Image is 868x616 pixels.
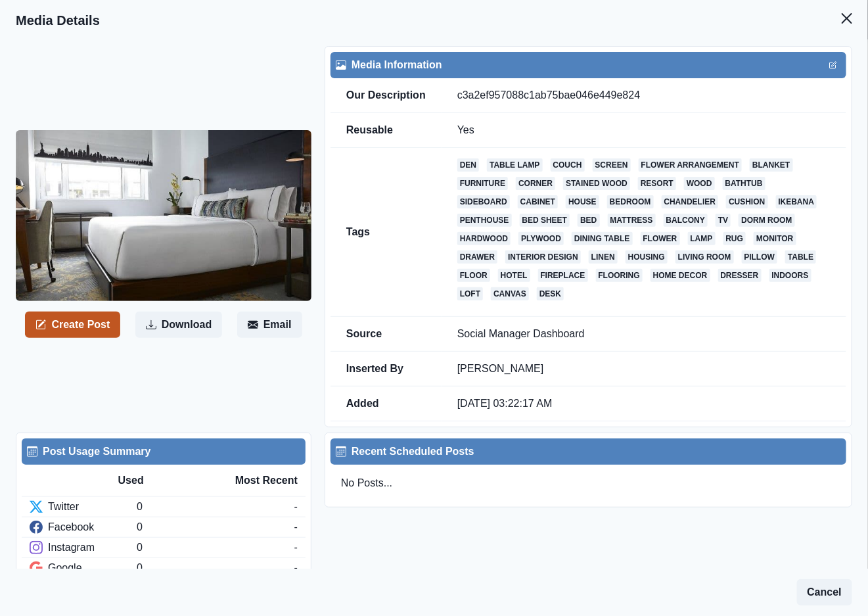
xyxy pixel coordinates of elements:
a: drawer [457,250,497,264]
div: Most Recent [208,473,298,488]
button: Create Post [25,312,120,338]
a: hotel [498,269,530,282]
button: Download [135,312,222,338]
div: - [294,540,298,556]
div: Instagram [30,540,137,556]
a: mattress [608,214,656,227]
a: fireplace [538,269,588,282]
p: Social Manager Dashboard [457,327,831,341]
td: Tags [331,148,442,317]
a: flooring [596,269,643,282]
td: [DATE] 03:22:17 AM [442,387,846,421]
div: - [294,499,298,515]
td: Our Description [331,78,442,113]
div: Facebook [30,519,137,535]
a: cabinet [518,195,558,208]
a: chandelier [662,195,719,208]
a: table lamp [487,158,542,172]
a: house [566,195,599,208]
a: flower arrangement [639,158,742,172]
td: Added [331,387,442,421]
a: linen [589,250,618,264]
a: monitor [754,232,796,245]
div: Google [30,560,137,576]
a: canvas [491,287,529,300]
a: tv [716,214,731,227]
div: - [294,560,298,576]
a: dorm room [739,214,794,227]
div: 0 [137,519,294,535]
div: 0 [137,560,294,576]
a: plywood [518,232,564,245]
a: den [457,158,479,172]
a: bathtub [723,177,765,190]
div: - [294,519,298,535]
a: bed [578,214,599,227]
a: table [785,250,816,264]
a: screen [593,158,631,172]
button: Email [237,312,302,338]
a: floor [457,269,490,282]
div: Recent Scheduled Posts [336,444,841,460]
a: wood [684,177,715,190]
a: interior design [505,250,581,264]
button: Edit [825,57,841,73]
button: Cancel [797,579,852,605]
a: sideboard [457,195,510,208]
div: No Posts... [331,465,846,502]
a: lamp [688,232,716,245]
a: living room [675,250,734,264]
div: 0 [137,499,294,515]
div: Twitter [30,499,137,515]
a: bedroom [607,195,654,208]
td: Inserted By [331,352,442,387]
a: home decor [651,269,710,282]
div: Post Usage Summary [27,444,300,460]
a: housing [626,250,668,264]
a: loft [457,287,483,300]
a: resort [638,177,676,190]
a: hardwood [457,232,511,245]
div: 0 [137,540,294,556]
a: stained wood [563,177,630,190]
a: dresser [718,269,762,282]
a: bed sheet [520,214,570,227]
a: cushion [726,195,767,208]
td: Source [331,317,442,352]
td: Reusable [331,113,442,148]
a: indoors [769,269,811,282]
div: Media Information [336,57,841,73]
a: [PERSON_NAME] [457,363,544,374]
a: dining table [572,232,632,245]
a: rug [723,232,746,245]
a: flower [641,232,680,245]
td: Yes [442,113,846,148]
a: corner [516,177,555,190]
a: balcony [664,214,708,227]
a: desk [537,287,564,300]
img: ebjnlepp8euqckgfo42e [16,130,311,301]
a: couch [551,158,585,172]
a: ikebana [776,195,817,208]
a: pillow [742,250,778,264]
a: blanket [750,158,792,172]
button: Close [834,5,860,32]
div: Used [118,473,208,488]
td: c3a2ef957088c1ab75bae046e449e824 [442,78,846,113]
a: penthouse [457,214,512,227]
a: furniture [457,177,508,190]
